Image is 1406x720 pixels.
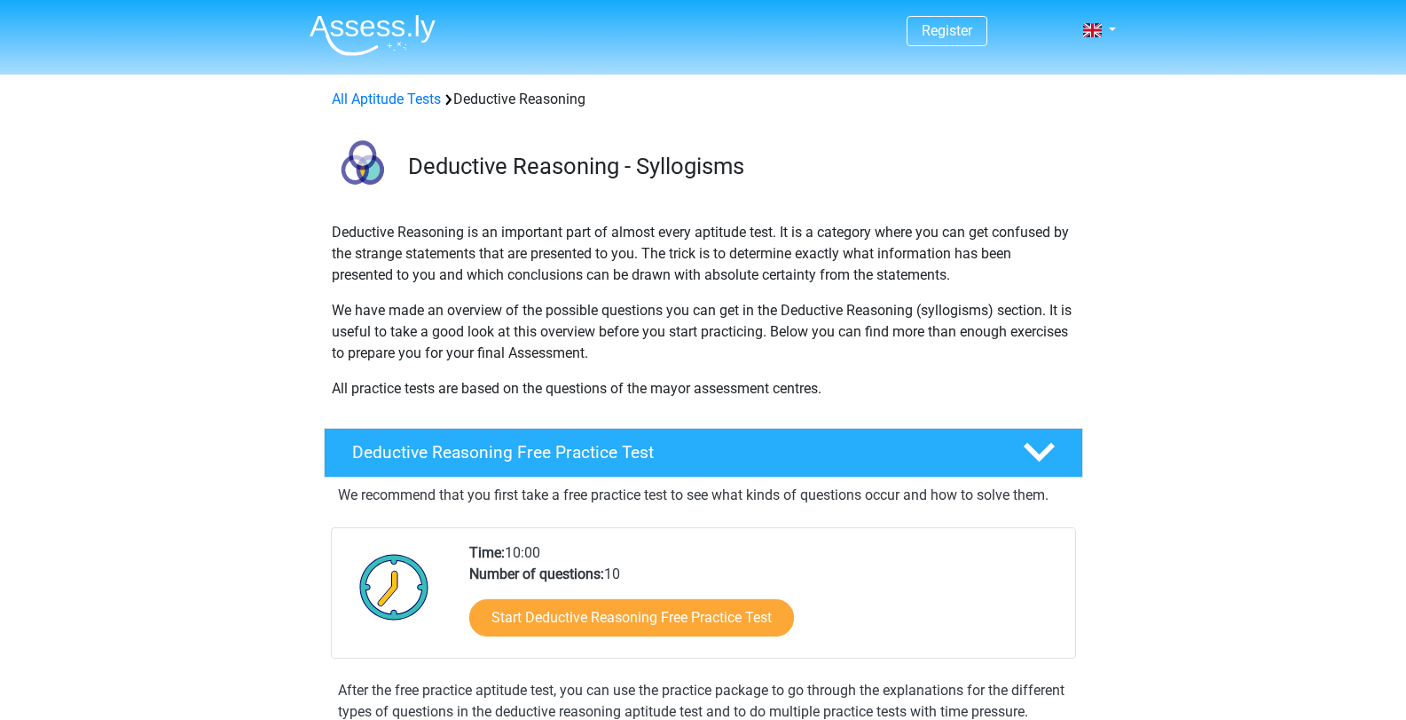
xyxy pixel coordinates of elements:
[332,300,1075,364] p: We have made an overview of the possible questions you can get in the Deductive Reasoning (syllog...
[332,91,441,107] a: All Aptitude Tests
[317,428,1090,478] a: Deductive Reasoning Free Practice Test
[352,442,994,463] h4: Deductive Reasoning Free Practice Test
[332,378,1075,400] p: All practice tests are based on the questions of the mayor assessment centres.
[469,544,505,561] b: Time:
[332,222,1075,286] p: Deductive Reasoning is an important part of almost every aptitude test. It is a category where yo...
[325,89,1082,110] div: Deductive Reasoning
[338,485,1069,506] p: We recommend that you first take a free practice test to see what kinds of questions occur and ho...
[456,542,1074,658] div: 10:00 10
[408,153,1069,180] h3: Deductive Reasoning - Syllogisms
[310,14,436,56] img: Assessly
[469,599,794,637] a: Start Deductive Reasoning Free Practice Test
[350,542,439,631] img: Clock
[922,22,972,39] a: Register
[325,131,400,207] img: deductive reasoning
[469,566,604,582] b: Number of questions:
